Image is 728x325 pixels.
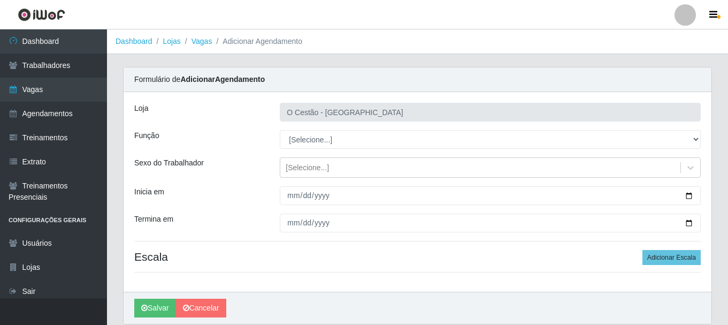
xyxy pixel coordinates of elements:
input: 00/00/0000 [280,214,701,232]
a: Vagas [191,37,212,46]
div: [Selecione...] [286,162,329,173]
button: Adicionar Escala [642,250,701,265]
strong: Adicionar Agendamento [180,75,265,84]
a: Cancelar [176,299,226,318]
input: 00/00/0000 [280,186,701,205]
img: CoreUI Logo [18,8,65,21]
nav: breadcrumb [107,29,728,54]
a: Lojas [163,37,180,46]
div: Formulário de [124,67,711,92]
h4: Escala [134,250,701,263]
label: Loja [134,103,148,114]
label: Inicia em [134,186,164,198]
label: Termina em [134,214,173,225]
li: Adicionar Agendamento [212,36,302,47]
label: Sexo do Trabalhador [134,157,204,169]
label: Função [134,130,159,141]
button: Salvar [134,299,176,318]
a: Dashboard [116,37,152,46]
